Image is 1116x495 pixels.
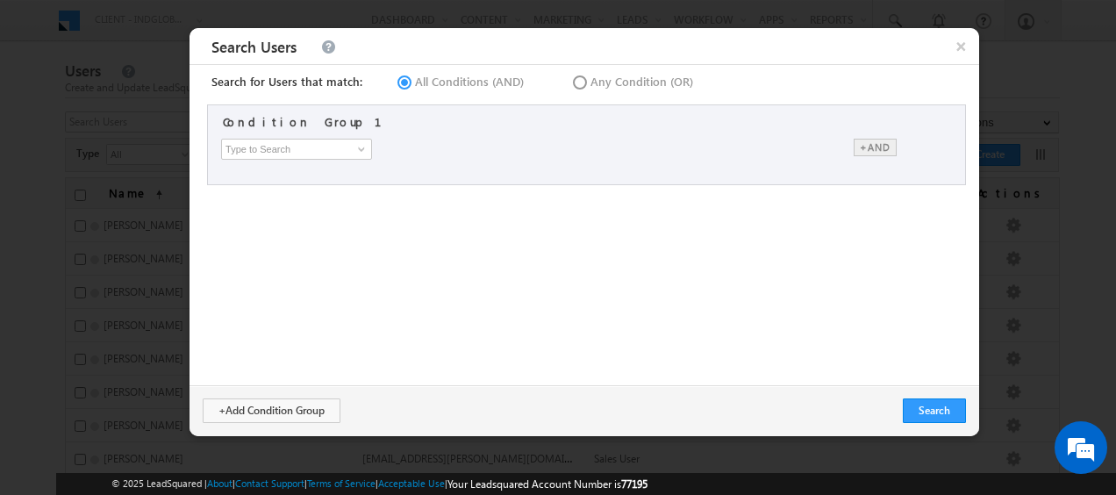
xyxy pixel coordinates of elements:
[348,140,370,158] a: Show All Items
[221,139,372,160] input: Type to Search
[854,139,897,156] div: +AND
[394,74,405,85] input: All Conditions (AND)
[942,28,979,64] span: ×
[211,74,362,90] div: Search for Users that match:
[621,477,647,491] span: 77195
[207,32,301,61] span: Search Users
[23,162,320,365] textarea: Type your message and click 'Submit'
[223,114,403,130] div: Condition Group 1
[288,9,330,51] div: Minimize live chat window
[207,477,232,489] a: About
[91,92,295,115] div: Leave a message
[30,92,74,115] img: d_60004797649_company_0_60004797649
[415,74,524,90] span: All Conditions (AND)
[203,398,340,423] button: +Add Condition Group
[569,74,581,85] input: Any Condition (OR)
[447,477,647,491] span: Your Leadsquared Account Number is
[378,477,445,489] a: Acceptable Use
[903,398,966,423] button: Search
[307,477,376,489] a: Terms of Service
[257,379,318,403] em: Submit
[590,74,693,90] span: Any Condition (OR)
[111,476,647,492] span: © 2025 LeadSquared | | | | |
[235,477,304,489] a: Contact Support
